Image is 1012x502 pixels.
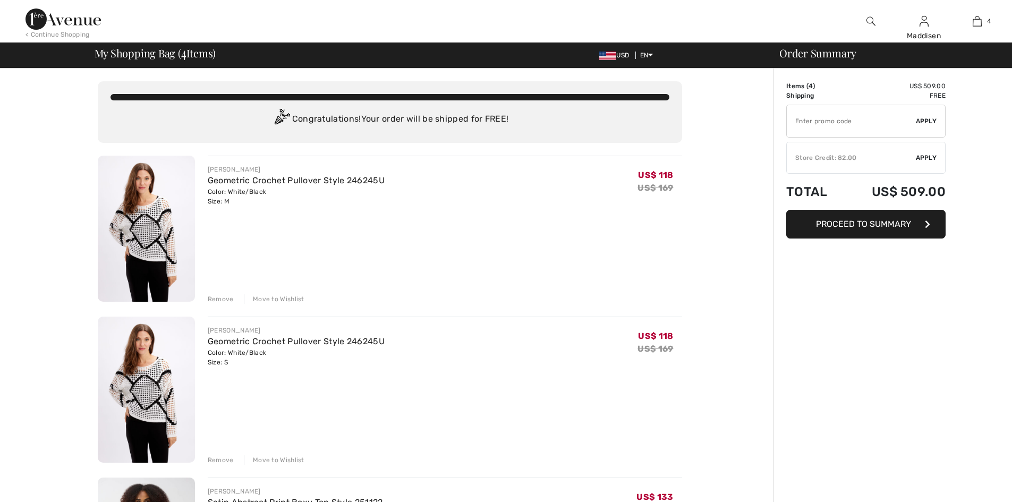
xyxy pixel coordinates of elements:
input: Promo code [787,105,916,137]
div: < Continue Shopping [25,30,90,39]
td: Shipping [786,91,843,100]
a: Geometric Crochet Pullover Style 246245U [208,175,385,185]
span: US$ 133 [636,492,673,502]
td: Free [843,91,946,100]
a: Sign In [920,16,929,26]
img: My Bag [973,15,982,28]
div: Color: White/Black Size: S [208,348,385,367]
s: US$ 169 [637,344,673,354]
img: search the website [866,15,875,28]
div: Move to Wishlist [244,455,304,465]
span: Apply [916,153,937,163]
div: Move to Wishlist [244,294,304,304]
td: US$ 509.00 [843,174,946,210]
div: Maddisen [898,30,950,41]
div: Remove [208,294,234,304]
img: US Dollar [599,52,616,60]
img: Geometric Crochet Pullover Style 246245U [98,317,195,463]
div: Order Summary [767,48,1006,58]
span: 4 [987,16,991,26]
div: Store Credit: 82.00 [787,153,916,163]
div: Remove [208,455,234,465]
s: US$ 169 [637,183,673,193]
span: US$ 118 [638,170,673,180]
span: My Shopping Bag ( Items) [95,48,216,58]
div: Color: White/Black Size: M [208,187,385,206]
img: 1ère Avenue [25,8,101,30]
button: Proceed to Summary [786,210,946,239]
div: [PERSON_NAME] [208,326,385,335]
a: 4 [951,15,1003,28]
div: [PERSON_NAME] [208,165,385,174]
span: Apply [916,116,937,126]
span: 4 [181,45,186,59]
span: US$ 118 [638,331,673,341]
img: Congratulation2.svg [271,109,292,130]
span: 4 [809,82,813,90]
span: EN [640,52,653,59]
td: Items ( ) [786,81,843,91]
div: [PERSON_NAME] [208,487,383,496]
a: Geometric Crochet Pullover Style 246245U [208,336,385,346]
td: US$ 509.00 [843,81,946,91]
img: My Info [920,15,929,28]
div: Congratulations! Your order will be shipped for FREE! [110,109,669,130]
span: USD [599,52,633,59]
span: Proceed to Summary [816,219,911,229]
td: Total [786,174,843,210]
img: Geometric Crochet Pullover Style 246245U [98,156,195,302]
